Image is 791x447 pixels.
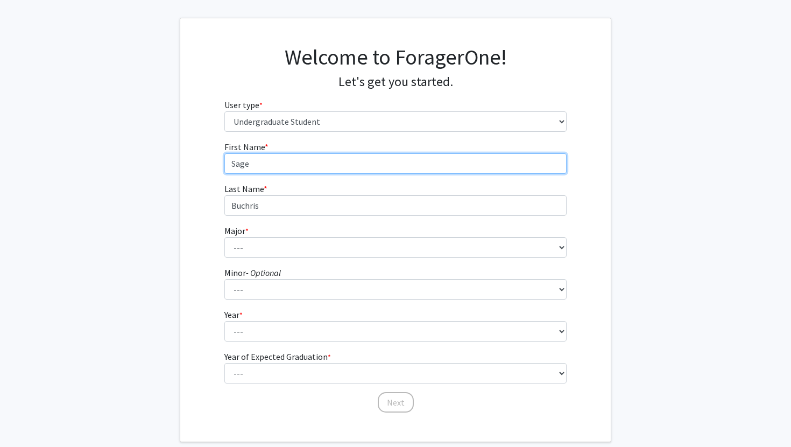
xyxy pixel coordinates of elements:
h1: Welcome to ForagerOne! [224,44,567,70]
label: Minor [224,266,281,279]
label: User type [224,98,263,111]
h4: Let's get you started. [224,74,567,90]
label: Major [224,224,249,237]
label: Year of Expected Graduation [224,350,331,363]
label: Year [224,308,243,321]
span: First Name [224,141,265,152]
iframe: Chat [8,399,46,439]
button: Next [378,392,414,413]
span: Last Name [224,183,264,194]
i: - Optional [246,267,281,278]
